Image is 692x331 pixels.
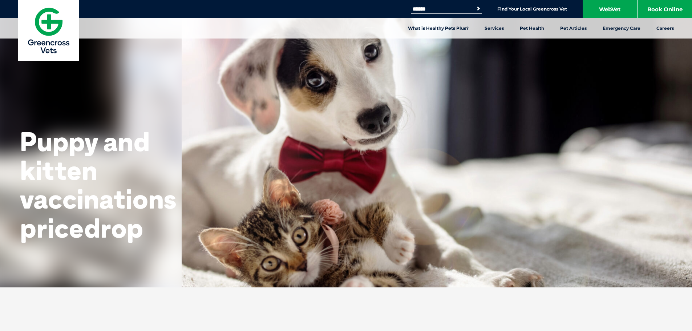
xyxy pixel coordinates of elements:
a: Services [477,18,512,39]
a: Find Your Local Greencross Vet [497,6,567,12]
span: Puppy and kitten vaccinations price [20,125,176,245]
button: Search [475,5,482,12]
a: Pet Articles [552,18,595,39]
a: Pet Health [512,18,552,39]
a: What is Healthy Pets Plus? [400,18,477,39]
span: drop [84,211,143,245]
a: Emergency Care [595,18,648,39]
a: Careers [648,18,682,39]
